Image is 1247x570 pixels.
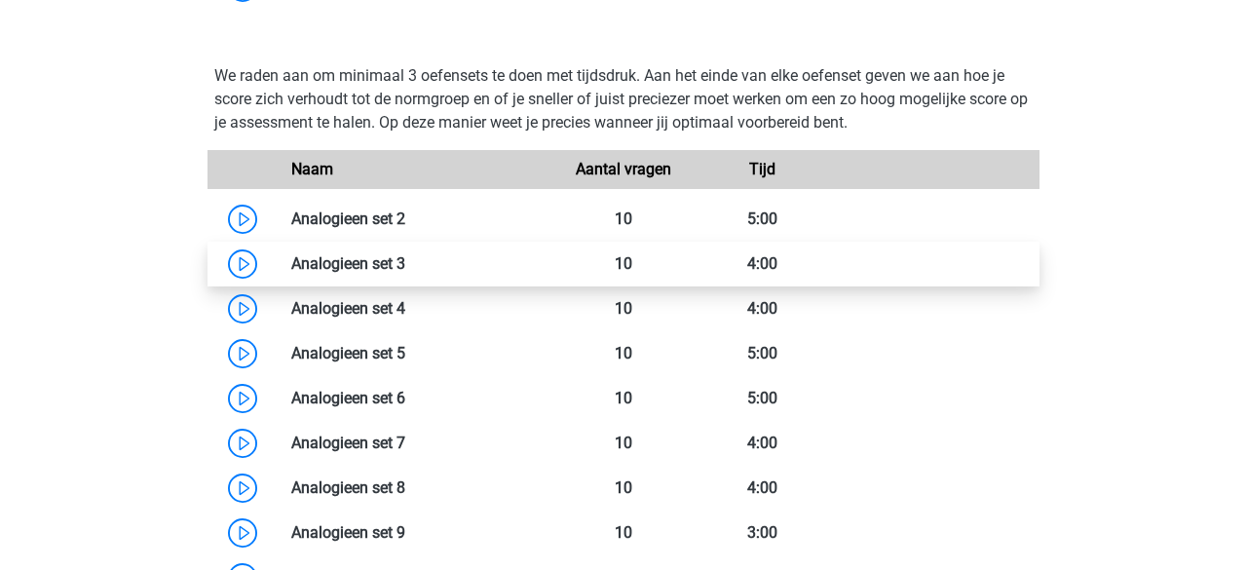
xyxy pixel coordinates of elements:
div: Analogieen set 7 [277,432,554,455]
div: Tijd [693,158,831,181]
div: Analogieen set 4 [277,297,554,321]
div: Aantal vragen [554,158,693,181]
div: Analogieen set 3 [277,252,554,276]
p: We raden aan om minimaal 3 oefensets te doen met tijdsdruk. Aan het einde van elke oefenset geven... [214,64,1033,134]
div: Analogieen set 2 [277,208,554,231]
div: Analogieen set 8 [277,476,554,500]
div: Naam [277,158,554,181]
div: Analogieen set 9 [277,521,554,545]
div: Analogieen set 6 [277,387,554,410]
div: Analogieen set 5 [277,342,554,365]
